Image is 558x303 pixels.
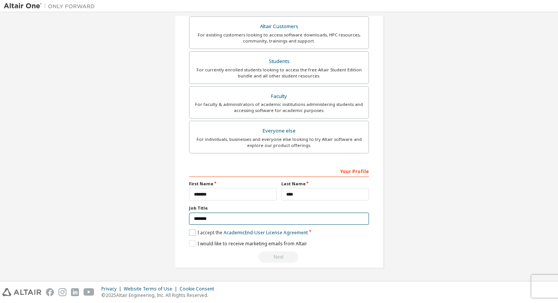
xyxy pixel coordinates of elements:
label: Last Name [281,181,369,187]
div: For currently enrolled students looking to access the free Altair Student Edition bundle and all ... [194,67,364,79]
img: youtube.svg [84,288,95,296]
div: Faculty [194,91,364,102]
div: For faculty & administrators of academic institutions administering students and accessing softwa... [194,101,364,114]
div: Altair Customers [194,21,364,32]
div: Your Profile [189,165,369,177]
img: Altair One [4,2,99,10]
div: Privacy [101,286,124,292]
div: Everyone else [194,126,364,136]
div: Website Terms of Use [124,286,180,292]
label: Job Title [189,205,369,211]
div: For existing customers looking to access software downloads, HPC resources, community, trainings ... [194,32,364,44]
img: altair_logo.svg [2,288,41,296]
img: facebook.svg [46,288,54,296]
img: linkedin.svg [71,288,79,296]
div: Cookie Consent [180,286,219,292]
label: I would like to receive marketing emails from Altair [189,240,307,247]
div: For individuals, businesses and everyone else looking to try Altair software and explore our prod... [194,136,364,148]
a: Academic End-User License Agreement [224,229,308,236]
div: Students [194,56,364,67]
label: First Name [189,181,277,187]
label: I accept the [189,229,308,236]
div: Read and acccept EULA to continue [189,251,369,263]
img: instagram.svg [58,288,66,296]
p: © 2025 Altair Engineering, Inc. All Rights Reserved. [101,292,219,298]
